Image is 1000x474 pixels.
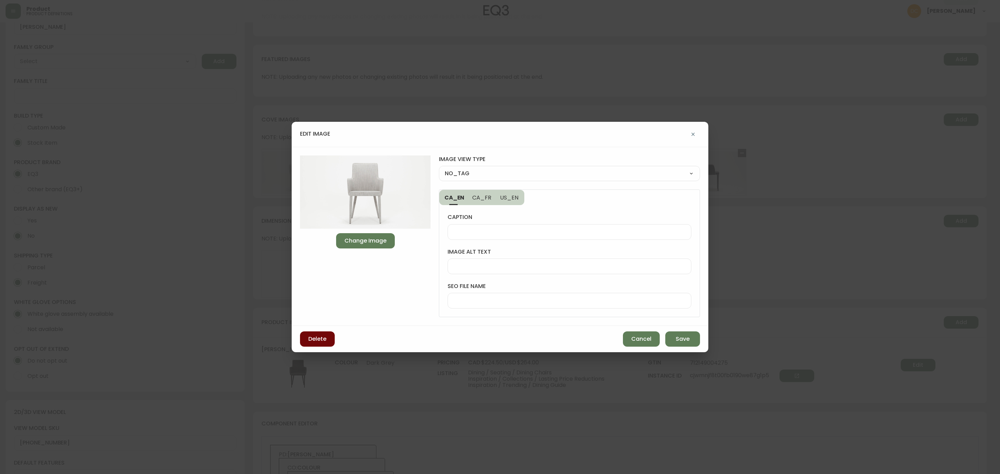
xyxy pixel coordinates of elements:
[445,194,464,201] span: CA_EN
[500,194,519,201] span: US_EN
[448,248,691,256] label: image alt text
[631,335,651,343] span: Cancel
[448,282,691,290] label: seo file name
[472,194,491,201] span: CA_FR
[308,335,326,343] span: Delete
[623,331,660,347] button: Cancel
[300,155,431,229] img: COMPRESSED.jpg
[344,237,386,245] span: Change Image
[665,331,700,347] button: Save
[300,130,330,138] h4: edit image
[300,331,335,347] button: Delete
[448,213,691,221] label: caption
[336,233,395,248] button: Change Image
[676,335,690,343] span: Save
[439,155,700,163] label: image view type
